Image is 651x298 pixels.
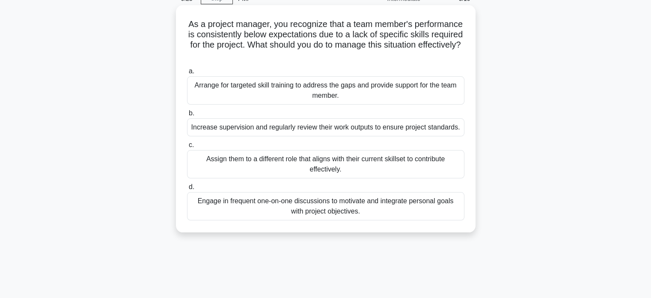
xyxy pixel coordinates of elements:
[187,150,464,178] div: Assign them to a different role that aligns with their current skillset to contribute effectively.
[187,76,464,105] div: Arrange for targeted skill training to address the gaps and provide support for the team member.
[189,183,194,190] span: d.
[189,67,194,75] span: a.
[187,118,464,136] div: Increase supervision and regularly review their work outputs to ensure project standards.
[189,141,194,148] span: c.
[186,19,465,61] h5: As a project manager, you recognize that a team member's performance is consistently below expect...
[187,192,464,220] div: Engage in frequent one-on-one discussions to motivate and integrate personal goals with project o...
[189,109,194,117] span: b.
